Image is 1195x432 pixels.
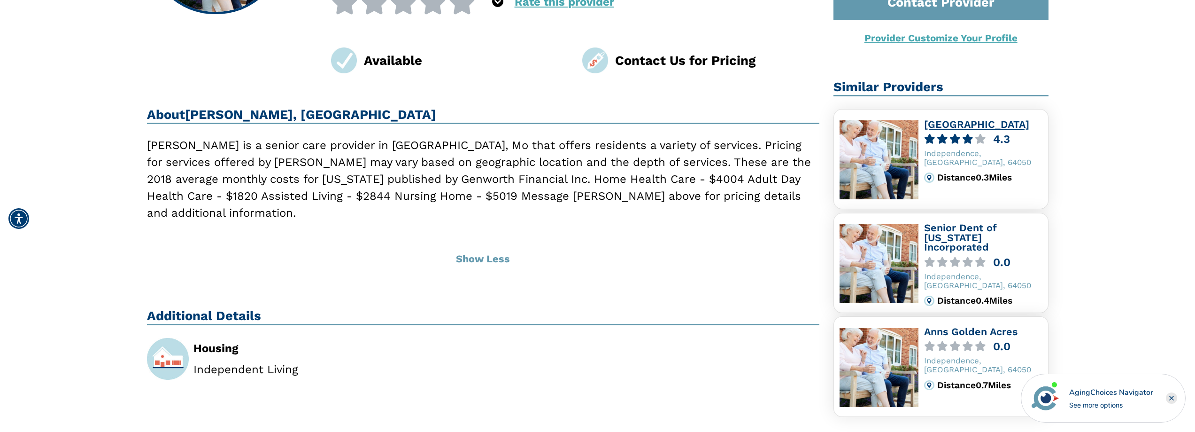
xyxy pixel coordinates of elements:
[924,222,996,253] a: Senior Dent of [US_STATE] Incorporated
[924,257,1042,268] a: 0.0
[993,134,1010,145] div: 4.3
[1029,382,1061,414] img: avatar
[937,296,1042,306] div: Distance 0.4 Miles
[147,137,820,221] p: [PERSON_NAME] is a senior care provider in [GEOGRAPHIC_DATA], Mo that offers residents a variety ...
[924,118,1029,130] a: [GEOGRAPHIC_DATA]
[924,272,1042,290] div: Independence, [GEOGRAPHIC_DATA], 64050
[1069,400,1153,410] div: See more options
[937,173,1042,183] div: Distance 0.3 Miles
[193,364,476,375] li: Independent Living
[924,380,934,391] img: distance.svg
[924,326,1018,338] a: Anns Golden Acres
[924,134,1042,145] a: 4.3
[8,208,29,229] div: Accessibility Menu
[833,79,1049,96] h2: Similar Providers
[924,296,934,306] img: distance.svg
[147,308,820,325] h2: Additional Details
[1069,387,1153,398] div: AgingChoices Navigator
[937,380,1042,391] div: Distance 0.7 Miles
[924,341,1042,352] a: 0.0
[1166,393,1177,404] div: Close
[924,149,1042,167] div: Independence, [GEOGRAPHIC_DATA], 64050
[147,107,820,124] h2: About [PERSON_NAME], [GEOGRAPHIC_DATA]
[147,244,820,274] button: Show Less
[615,51,819,70] div: Contact Us for Pricing
[364,51,568,70] div: Available
[924,356,1042,374] div: Independence, [GEOGRAPHIC_DATA], 64050
[864,32,1018,44] a: Provider Customize Your Profile
[993,257,1010,268] div: 0.0
[993,341,1010,352] div: 0.0
[924,173,934,183] img: distance.svg
[193,343,476,354] div: Housing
